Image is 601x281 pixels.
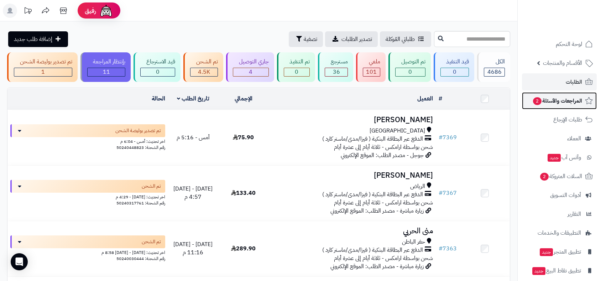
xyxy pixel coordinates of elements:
span: أمس - 5:16 م [177,133,210,142]
span: 101 [366,68,377,76]
span: تصدير الطلبات [341,35,372,43]
a: الطلبات [522,73,597,90]
a: السلات المتروكة2 [522,168,597,185]
span: رقم الشحنة: 50240448823 [116,144,165,151]
div: 0 [284,68,310,76]
span: التطبيقات والخدمات [538,228,581,238]
h3: [PERSON_NAME] [271,116,433,124]
div: 4 [233,68,268,76]
span: رقم الشحنة: 50240317761 [116,200,165,206]
div: اخر تحديث: [DATE] - 4:29 م [10,193,165,200]
div: 101 [363,68,380,76]
a: طلبات الإرجاع [522,111,597,128]
span: 2 [540,173,549,181]
span: شحن بواسطة ارامكس - ثلاثة أيام إلى عشرة أيام [334,198,433,207]
a: تطبيق نقاط البيعجديد [522,262,597,279]
span: تصفية [304,35,317,43]
span: 133.40 [231,189,256,197]
span: 4686 [487,68,502,76]
span: الدفع عبر البطاقة البنكية ( فيزا/مدى/ماستر كارد ) [322,246,423,254]
span: الرياض [410,182,425,191]
span: 289.90 [231,244,256,253]
a: الإجمالي [235,94,252,103]
a: جاري التوصيل 4 [225,52,276,82]
span: جديد [548,154,561,162]
span: الدفع عبر البطاقة البنكية ( فيزا/مدى/ماستر كارد ) [322,191,423,199]
a: قيد الاسترجاع 0 [132,52,182,82]
span: # [439,189,443,197]
a: بإنتظار المراجعة 11 [79,52,132,82]
span: جوجل - مصدر الطلب: الموقع الإلكتروني [341,151,424,160]
div: 11 [88,68,125,76]
span: 75.90 [233,133,254,142]
span: المراجعات والأسئلة [532,96,582,106]
span: 1 [41,68,45,76]
span: 36 [333,68,340,76]
div: اخر تحديث: [DATE] - [DATE] 8:58 م [10,248,165,256]
a: إضافة طلب جديد [8,31,68,47]
button: تصفية [289,31,323,47]
a: #7367 [439,189,457,197]
div: 0 [441,68,469,76]
span: [DATE] - [DATE] 11:16 م [173,240,213,257]
span: # [439,133,443,142]
a: الكل4686 [476,52,512,82]
div: Open Intercom Messenger [11,253,28,270]
a: المراجعات والأسئلة2 [522,92,597,109]
a: العملاء [522,130,597,147]
a: تصدير الطلبات [325,31,378,47]
div: 4532 [190,68,218,76]
span: [GEOGRAPHIC_DATA] [370,127,425,135]
a: أدوات التسويق [522,187,597,204]
span: جديد [540,248,553,256]
h3: [PERSON_NAME] [271,171,433,179]
a: ملغي 101 [355,52,387,82]
a: وآتس آبجديد [522,149,597,166]
span: تم الشحن [142,238,161,245]
div: تم التوصيل [395,58,425,66]
a: الحالة [152,94,165,103]
span: جديد [532,267,545,275]
div: قيد التنفيذ [440,58,469,66]
div: تم الشحن [190,58,218,66]
span: [DATE] - [DATE] 4:57 م [173,184,213,201]
img: logo-2.png [553,20,594,35]
span: تم تصدير بوليصة الشحن [115,127,161,134]
span: رقم الشحنة: 50240030444 [116,255,165,262]
span: 0 [408,68,412,76]
a: تم التنفيذ 0 [276,52,317,82]
a: # [439,94,442,103]
a: لوحة التحكم [522,36,597,53]
div: بإنتظار المراجعة [87,58,126,66]
span: 0 [295,68,298,76]
span: الدفع عبر البطاقة البنكية ( فيزا/مدى/ماستر كارد ) [322,135,423,143]
span: زيارة مباشرة - مصدر الطلب: الموقع الإلكتروني [330,262,424,271]
div: مسترجع [325,58,348,66]
a: التطبيقات والخدمات [522,224,597,241]
div: 1 [14,68,72,76]
span: لوحة التحكم [556,39,582,49]
span: طلبات الإرجاع [553,115,582,125]
a: تم الشحن 4.5K [182,52,225,82]
span: 4 [249,68,252,76]
span: 2 [533,97,542,105]
a: تم تصدير بوليصة الشحن 1 [6,52,79,82]
a: تطبيق المتجرجديد [522,243,597,260]
div: تم التنفيذ [284,58,310,66]
a: تاريخ الطلب [177,94,209,103]
div: ملغي [363,58,380,66]
a: طلباتي المُوكلة [380,31,431,47]
span: 11 [103,68,110,76]
img: ai-face.png [99,4,113,18]
span: وآتس آب [547,152,581,162]
span: # [439,244,443,253]
h3: منى الحربي [271,227,433,235]
a: تم التوصيل 0 [387,52,432,82]
span: زيارة مباشرة - مصدر الطلب: الموقع الإلكتروني [330,207,424,215]
span: إضافة طلب جديد [14,35,52,43]
span: 4.5K [198,68,210,76]
a: قيد التنفيذ 0 [432,52,476,82]
div: تم تصدير بوليصة الشحن [14,58,72,66]
span: طلباتي المُوكلة [386,35,415,43]
span: الأقسام والمنتجات [543,58,582,68]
